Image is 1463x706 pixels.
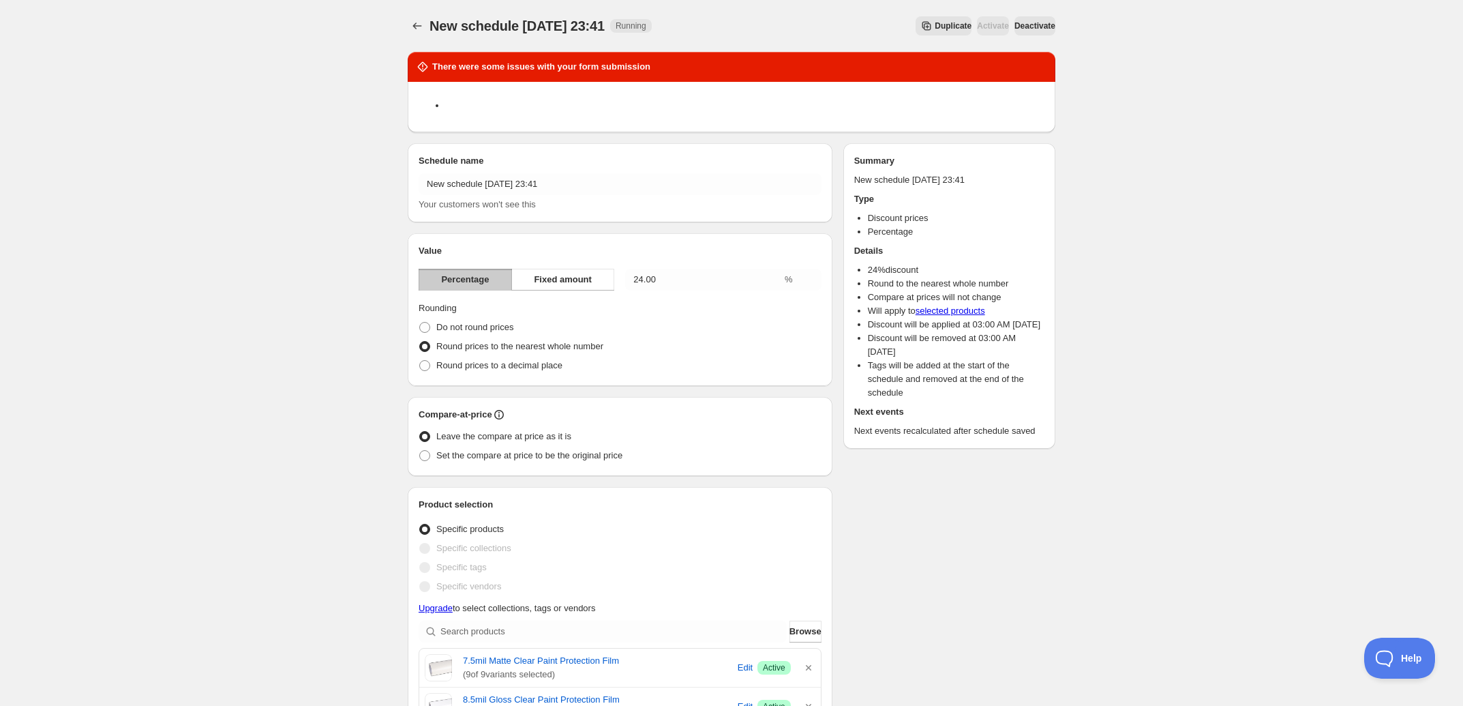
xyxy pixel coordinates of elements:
a: Upgrade [419,603,453,613]
span: Specific vendors [436,581,501,591]
span: Browse [789,625,821,638]
a: 7.5mil Matte Clear Paint Protection Film [463,654,733,668]
h2: Compare-at-price [419,408,492,422]
button: Browse [789,621,821,643]
li: 24 % discount [868,263,1044,277]
span: Set the compare at price to be the original price [436,450,622,460]
span: ( 9 of 9 variants selected) [463,668,733,681]
h2: Summary [854,154,1044,168]
h2: There were some issues with your form submission [432,60,650,74]
button: Percentage [419,269,512,291]
iframe: Toggle Customer Support [1364,638,1436,679]
span: Deactivate [1014,20,1055,31]
a: selected products [916,306,985,316]
span: Duplicate [935,20,971,31]
h2: Value [419,244,821,258]
span: Round prices to the nearest whole number [436,341,603,351]
span: New schedule [DATE] 23:41 [429,18,605,33]
h2: Product selection [419,498,821,512]
span: Rounding [419,303,457,313]
li: Will apply to [868,304,1044,318]
li: Discount will be applied at 03:00 AM [DATE] [868,318,1044,332]
span: Active [763,662,785,673]
span: % [785,274,793,284]
span: Your customers won't see this [419,199,536,209]
h2: Schedule name [419,154,821,168]
p: to select collections, tags or vendors [419,602,821,615]
li: Compare at prices will not change [868,291,1044,304]
span: Running [616,20,646,31]
span: Specific products [436,524,504,534]
button: Edit [736,657,755,679]
p: New schedule [DATE] 23:41 [854,173,1044,187]
h2: Type [854,192,1044,206]
li: Discount will be removed at 03:00 AM [DATE] [868,332,1044,359]
li: Round to the nearest whole number [868,277,1044,291]
li: Tags will be added at the start of the schedule and removed at the end of the schedule [868,359,1044,400]
span: Do not round prices [436,322,513,332]
button: Deactivate [1014,16,1055,35]
span: Specific collections [436,543,511,553]
h2: Details [854,244,1044,258]
button: Schedules [408,16,427,35]
h2: Next events [854,405,1044,419]
li: Percentage [868,225,1044,239]
input: Search products [440,621,787,643]
span: Round prices to a decimal place [436,360,562,370]
button: Secondary action label [916,16,971,35]
span: Edit [738,661,753,675]
p: Next events recalculated after schedule saved [854,424,1044,438]
span: Percentage [441,273,489,286]
button: Fixed amount [511,269,614,291]
span: Specific tags [436,562,487,572]
span: Fixed amount [534,273,592,286]
li: Discount prices [868,211,1044,225]
span: Leave the compare at price as it is [436,431,571,441]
